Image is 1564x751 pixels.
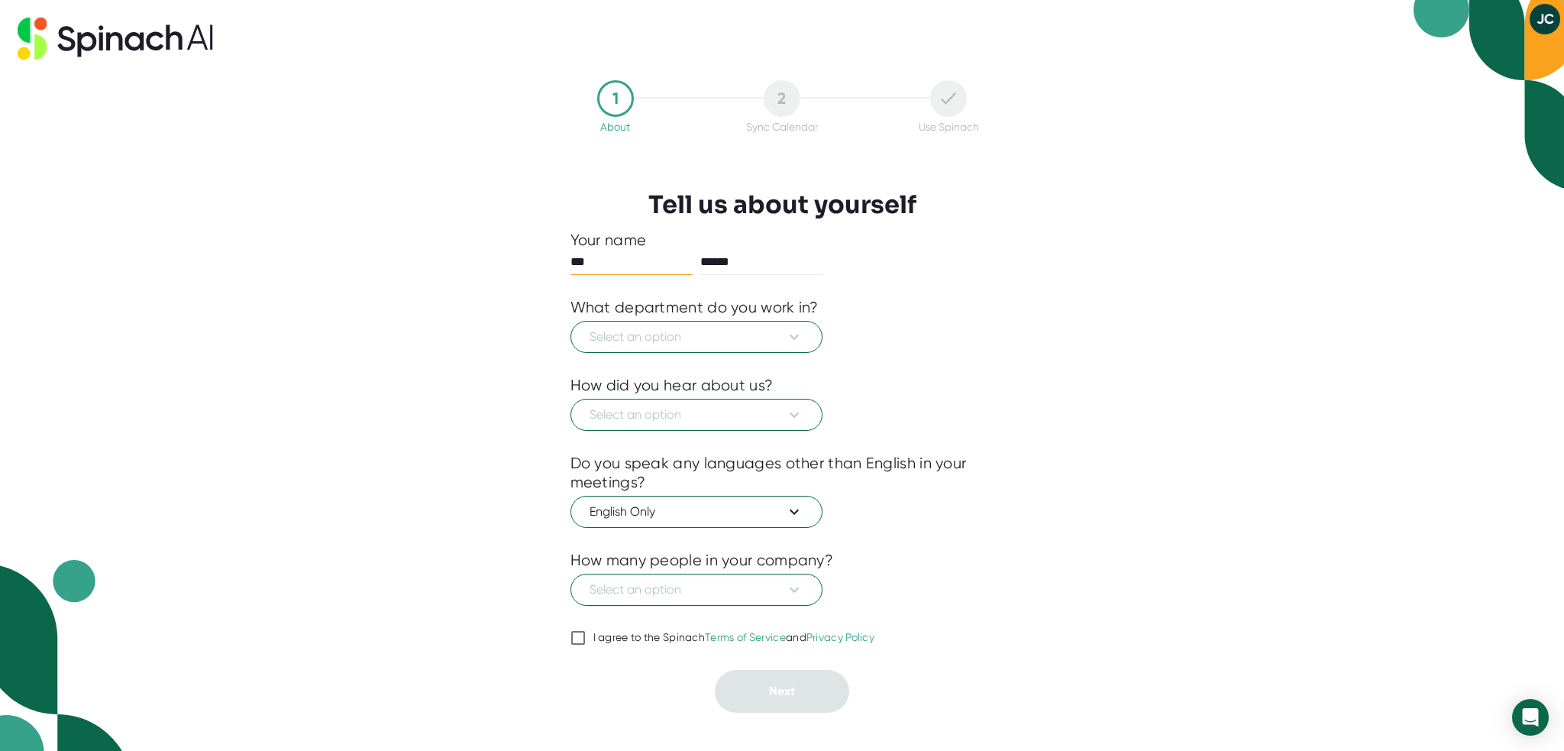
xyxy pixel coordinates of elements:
button: Select an option [570,574,822,606]
span: Select an option [590,406,803,424]
div: 1 [597,80,634,117]
button: JC [1530,4,1560,34]
div: Use Spinach [919,121,979,133]
span: English Only [590,503,803,521]
div: Your name [570,231,994,250]
div: I agree to the Spinach and [593,631,875,645]
div: How did you hear about us? [570,376,774,395]
div: How many people in your company? [570,551,834,570]
button: Next [715,670,849,713]
button: Select an option [570,399,822,431]
span: Select an option [590,581,803,599]
div: What department do you work in? [570,298,819,317]
a: Privacy Policy [806,631,874,643]
div: About [600,121,630,133]
button: English Only [570,496,822,528]
div: Sync Calendar [746,121,818,133]
a: Terms of Service [705,631,786,643]
div: Do you speak any languages other than English in your meetings? [570,454,994,492]
span: Next [769,684,795,698]
h3: Tell us about yourself [648,190,916,219]
div: Open Intercom Messenger [1512,699,1549,736]
button: Select an option [570,321,822,353]
span: Select an option [590,328,803,346]
div: 2 [764,80,800,117]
